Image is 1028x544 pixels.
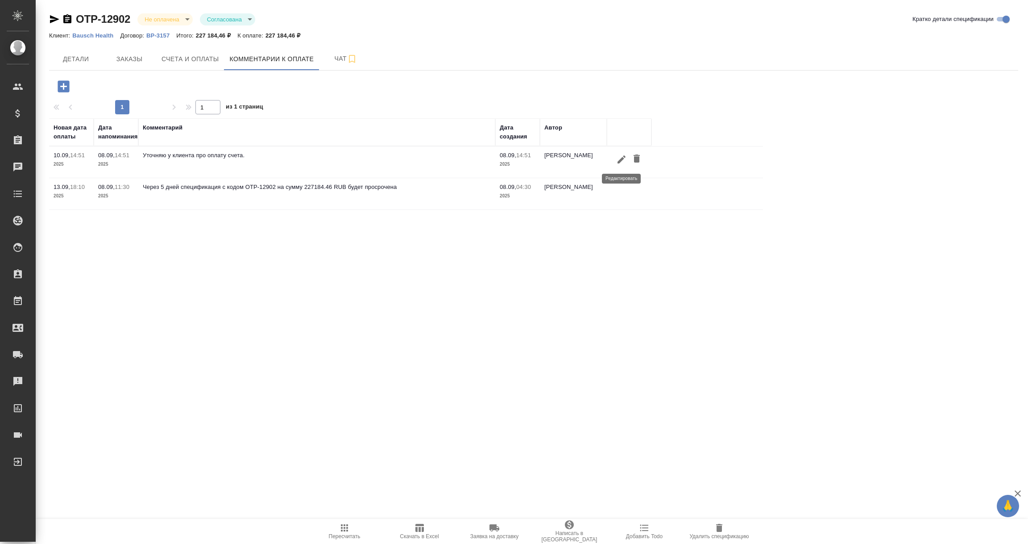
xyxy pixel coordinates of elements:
[51,77,76,96] button: Добавить комментарий
[54,123,89,141] div: Новая дата оплаты
[115,152,129,159] p: 14:51
[70,184,85,190] p: 18:10
[54,160,89,169] p: 2025
[500,123,535,141] div: Дата создания
[347,54,357,64] svg: Подписаться
[142,16,182,23] button: Не оплачена
[1000,497,1016,515] span: 🙏
[629,151,644,167] button: Удалить
[516,184,531,190] p: 04:30
[54,192,89,201] p: 2025
[72,32,120,39] p: Bausch Health
[500,184,516,190] p: 08.09,
[265,32,307,39] p: 227 184,46 ₽
[540,146,607,178] td: [PERSON_NAME]
[544,123,562,132] div: Автор
[72,31,120,39] a: Bausch Health
[143,183,491,192] p: Через 5 дней спецификация с кодом OTP-12902 на сумму 227184.46 RUB будет просрочена
[516,152,531,159] p: 14:51
[108,54,151,65] span: Заказы
[146,31,176,39] a: ВР-3157
[500,160,535,169] p: 2025
[500,192,535,201] p: 2025
[70,152,85,159] p: 14:51
[120,32,146,39] p: Договор:
[49,32,72,39] p: Клиент:
[76,13,130,25] a: OTP-12902
[237,32,265,39] p: К оплате:
[98,192,134,201] p: 2025
[54,54,97,65] span: Детали
[162,54,219,65] span: Счета и оплаты
[143,123,182,132] div: Комментарий
[204,16,245,23] button: Согласована
[500,152,516,159] p: 08.09,
[324,53,367,64] span: Чат
[54,184,70,190] p: 13.09,
[997,495,1019,517] button: 🙏
[98,123,137,141] div: Дата напоминания
[98,152,115,159] p: 08.09,
[540,178,607,209] td: [PERSON_NAME]
[196,32,237,39] p: 227 184,46 ₽
[230,54,314,65] span: Комментарии к оплате
[62,14,73,25] button: Скопировать ссылку
[49,14,60,25] button: Скопировать ссылку для ЯМессенджера
[200,13,255,25] div: Не оплачена
[115,184,129,190] p: 11:30
[226,101,263,114] span: из 1 страниц
[98,160,134,169] p: 2025
[98,184,115,190] p: 08.09,
[146,32,176,39] p: ВР-3157
[912,15,994,24] span: Кратко детали спецификации
[137,13,192,25] div: Не оплачена
[54,152,70,159] p: 10.09,
[176,32,195,39] p: Итого:
[143,151,491,160] p: Уточняю у клиента про оплату счета.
